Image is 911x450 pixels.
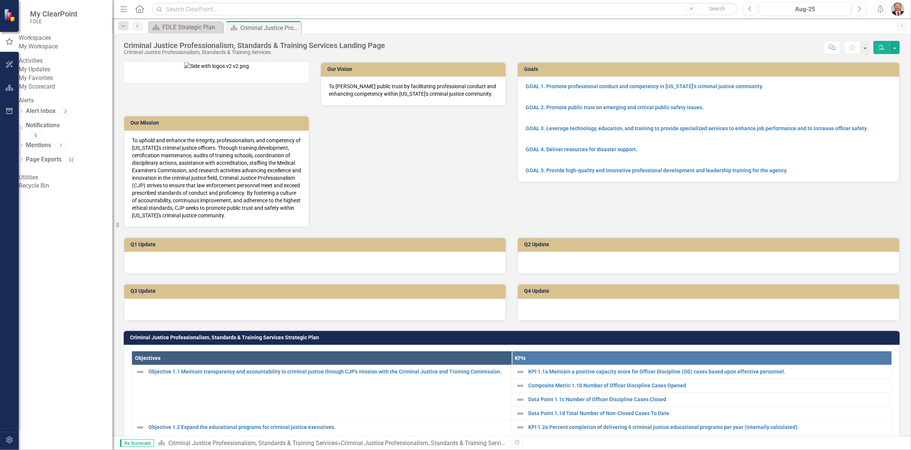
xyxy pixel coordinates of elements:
[30,9,78,18] span: My ClearPoint
[26,121,112,130] a: Notifications
[512,420,892,434] td: Double-Click to Edit Right Click for Context Menu
[512,365,892,379] td: Double-Click to Edit Right Click for Context Menu
[526,167,788,173] a: GOAL 5. Provide high-quality and innovative professional development and leadership training for ...
[130,335,896,340] h3: Criminal Justice Professionalism, Standards & Training Services Strategic Plan
[512,434,892,448] td: Double-Click to Edit Right Click for Context Menu
[529,397,888,402] a: Data Point 1.1c Number of Officer Discipline Cases Closed
[516,409,525,418] img: Not Defined
[59,108,71,114] div: 3
[124,41,385,50] div: Criminal Justice Professionalism, Standards & Training Services Landing Page
[152,3,738,16] input: Search ClearPoint...
[184,62,249,70] img: Side with logos v2 v2.png
[30,18,78,24] small: FDLE
[148,424,508,430] a: Objective 1.2 Expand the educational programs for criminal justice executives.
[512,393,892,406] td: Double-Click to Edit Right Click for Context Menu
[26,155,61,164] a: Page Exports
[512,379,892,393] td: Double-Click to Edit Right Click for Context Menu
[529,411,888,416] a: Data Point 1.1d Total Number of Non-Closed Cases To Date
[168,439,338,447] a: Criminal Justice Professionalism, Standards & Training Services
[26,141,51,150] a: Mentions
[698,4,736,14] button: Search
[526,146,637,152] a: GOAL 4. Deliver resources for disaster support.
[529,424,888,430] a: KPI 1.2a Percent completion of delivering 6 criminal justice educational programs per year (inter...
[19,74,112,83] a: My Favorites
[130,288,502,294] h3: Q3 Update
[19,57,112,65] div: Activities
[132,137,301,219] p: To uphold and enhance the integrity, professionalism, and competency of [US_STATE]'s criminal jus...
[136,367,145,376] img: Not Defined
[136,423,145,432] img: Not Defined
[30,132,42,138] div: 0
[762,5,848,14] div: Aug-25
[341,439,548,447] div: Criminal Justice Professionalism, Standards & Training Services Landing Page
[19,182,112,190] a: Recycle Bin
[162,23,221,32] div: FDLE Strategic Plan
[120,439,154,447] span: By Scorecard
[329,83,498,98] p: To [PERSON_NAME] public trust by facilitating professional conduct and enhancing competency withi...
[524,242,896,247] h3: Q2 Update
[130,242,502,247] h3: Q1 Update
[524,66,896,72] h3: Goals
[516,367,525,376] img: Not Defined
[891,2,905,16] img: Brett Kirkland
[760,2,851,16] button: Aug-25
[19,42,112,51] a: My Workspace
[19,173,112,182] div: Utilities
[709,6,725,12] span: Search
[19,96,112,105] div: Alerts
[148,369,508,375] a: Objective 1.1 Maintain transparency and accountability in criminal justice through CJP's mission ...
[158,439,506,448] div: »
[516,423,525,432] img: Not Defined
[526,83,763,89] a: GOAL 1. Promote professional conduct and competency in [US_STATE]’s criminal justice community.
[526,104,704,110] a: GOAL 2. Promote public trust on emerging and critical public safety issues.
[512,406,892,420] td: Double-Click to Edit Right Click for Context Menu
[524,288,896,294] h3: Q4 Update
[150,23,221,32] a: FDLE Strategic Plan
[19,83,112,91] a: My Scorecard
[124,50,385,55] div: Criminal Justice Professionalism, Standards & Training Services
[529,369,888,375] a: KPI 1.1a Maintain a positive capacity score for Officer Discipline (OD) cases based upon effectiv...
[130,120,305,126] h3: Our Mission
[26,107,55,116] a: Alert Inbox
[526,125,868,131] a: GOAL 3. Leverage technology, education, and training to provide specialized services to enhance j...
[4,9,17,22] img: ClearPoint Strategy
[19,65,112,74] a: My Updates
[132,365,512,420] td: Double-Click to Edit Right Click for Context Menu
[19,34,112,42] div: Workspaces
[240,23,299,33] div: Criminal Justice Professionalism, Standards & Training Services Landing Page
[516,381,525,390] img: Not Defined
[516,395,525,404] img: Not Defined
[327,66,502,72] h3: Our Vision
[529,383,888,388] a: Composite Metric 1.1b Number of Officer Discipline Cases Opened
[65,157,77,163] div: 32
[55,142,67,149] div: 1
